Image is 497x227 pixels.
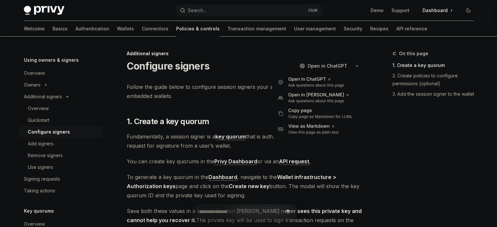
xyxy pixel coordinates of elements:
button: Toggle Owners section [19,79,102,91]
div: Overview [28,105,49,112]
h5: Using owners & signers [24,56,79,64]
a: Recipes [370,21,389,37]
h1: Configure signers [127,60,209,72]
button: Toggle dark mode [463,5,473,16]
div: Remove signers [28,152,63,159]
a: Policies & controls [176,21,220,37]
span: Open in ChatGPT [307,63,347,69]
button: Open in ChatGPT [295,60,351,72]
div: Use signers [28,163,53,171]
a: Add signers [19,138,102,150]
a: Configure signers [19,126,102,138]
a: Privy Dashboard [214,158,257,165]
a: Support [391,7,409,14]
div: Additional signers [127,50,362,57]
strong: Create new key [229,183,269,189]
div: Additional signers [24,93,62,101]
div: Configure signers [28,128,70,136]
button: Send message [283,207,292,216]
div: Overview [24,69,45,77]
div: Copy page [288,107,352,114]
span: You can create key quorums in the or via an , [127,157,362,166]
div: Quickstart [28,116,49,124]
button: Toggle Additional signers section [19,91,102,103]
img: dark logo [24,6,64,15]
div: Ask questions about this page [288,83,344,88]
a: Transaction management [227,21,286,37]
a: Use signers [19,161,102,173]
div: Open in ChatGPT [288,76,344,83]
a: Security [344,21,362,37]
a: Basics [53,21,68,37]
a: Signing requests [19,173,102,185]
a: API request [279,158,309,165]
div: View as Markdown [288,123,339,130]
span: Ctrl K [308,8,318,13]
span: Follow the guide below to configure session signers your app can use to transact on user’s embedd... [127,82,362,101]
div: Add signers [28,140,54,148]
div: Signing requests [24,175,60,183]
span: Dashboard [422,7,448,14]
a: Wallets [117,21,134,37]
a: 2. Create policies to configure permissions [optional] [392,71,479,89]
a: Taking actions [19,185,102,197]
a: Demo [371,7,384,14]
div: Search... [188,7,206,14]
span: 1. Create a key quorum [127,116,209,127]
div: View this page as plain text [288,130,339,135]
a: API reference [396,21,427,37]
div: Open in [PERSON_NAME] [288,92,349,98]
a: Welcome [24,21,45,37]
a: Authentication [75,21,109,37]
a: key quorum [215,133,246,140]
a: Dashboard [417,5,458,16]
div: Taking actions [24,187,55,195]
button: Open search [175,5,322,16]
a: 3. Add the session signer to the wallet [392,89,479,99]
a: User management [294,21,336,37]
a: Overview [19,103,102,114]
span: On this page [399,50,428,57]
div: Owners [24,81,41,89]
h5: Key quorums [24,207,54,215]
a: 1. Create a key quorum [392,60,479,71]
input: Ask a question... [199,204,283,219]
a: Connectors [142,21,168,37]
a: Quickstart [19,114,102,126]
a: Dashboard [208,174,237,181]
span: To generate a key quorum in the , navigate to the page and click on the button. The modal will sh... [127,172,362,200]
a: Remove signers [19,150,102,161]
a: Overview [19,67,102,79]
span: Fundamentally, a session signer is a that is authorized to submit transaction request for signatu... [127,132,362,150]
div: Ask questions about this page [288,98,349,104]
div: Copy page as Markdown for LLMs [288,114,352,119]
